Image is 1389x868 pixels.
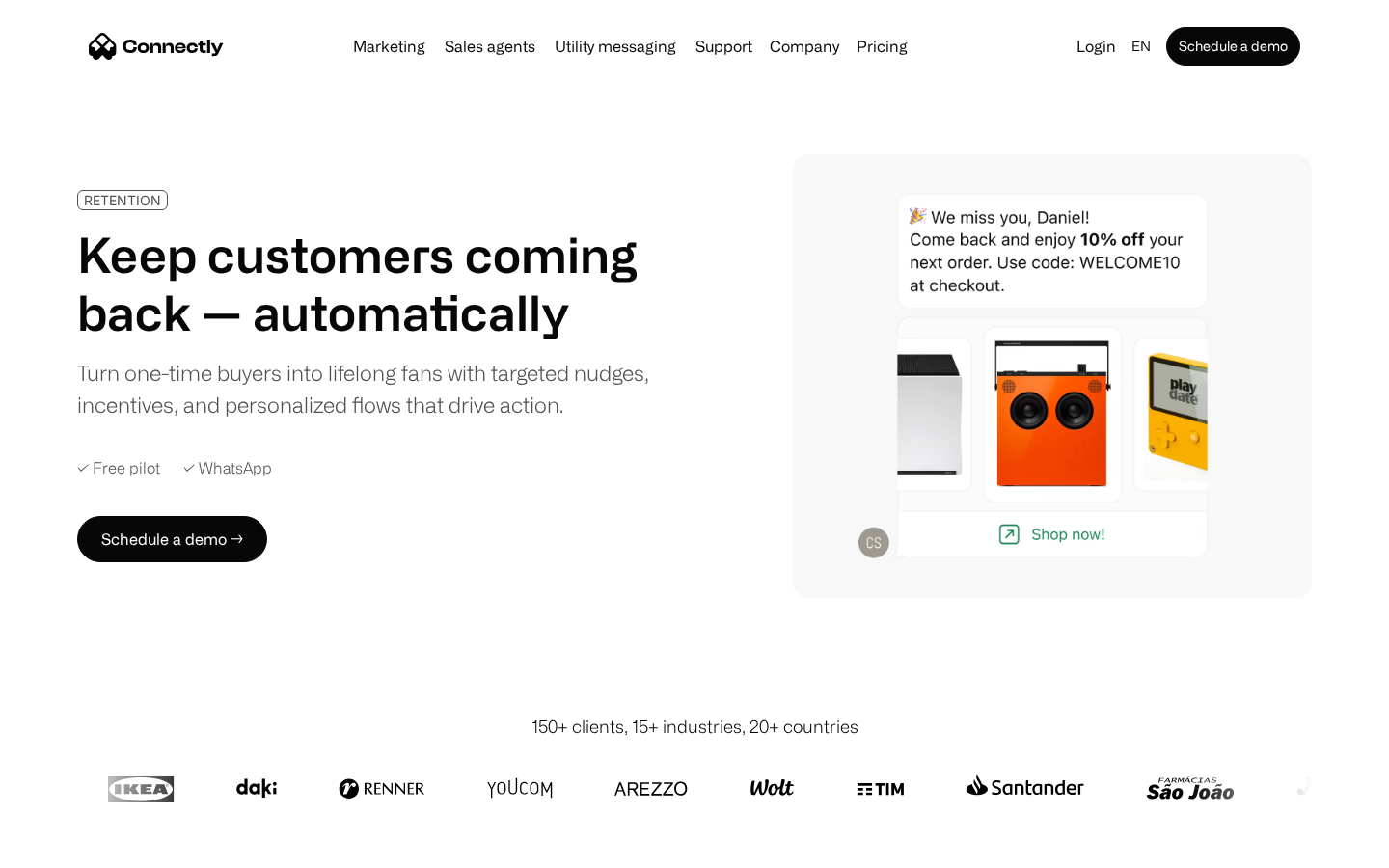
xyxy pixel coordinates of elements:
[770,33,839,60] div: Company
[547,39,684,54] a: Utility messaging
[77,357,664,420] div: Turn one-time buyers into lifelong fans with targeted nudges, incentives, and personalized flows ...
[849,39,915,54] a: Pricing
[77,226,664,341] h1: Keep customers coming back — automatically
[84,193,161,207] div: RETENTION
[19,832,116,861] aside: Language selected: English
[1166,27,1300,66] a: Schedule a demo
[531,714,858,740] div: 150+ clients, 15+ industries, 20+ countries
[77,459,160,477] div: ✓ Free pilot
[437,39,543,54] a: Sales agents
[345,39,433,54] a: Marketing
[1131,33,1151,60] div: en
[183,459,272,477] div: ✓ WhatsApp
[39,834,116,861] ul: Language list
[1069,33,1124,60] a: Login
[77,516,267,562] a: Schedule a demo →
[688,39,760,54] a: Support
